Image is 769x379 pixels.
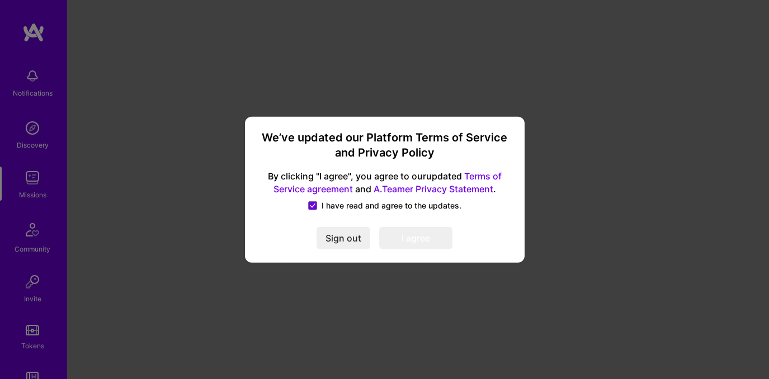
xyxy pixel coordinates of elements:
[322,200,461,211] span: I have read and agree to the updates.
[258,170,511,196] span: By clicking "I agree", you agree to our updated and .
[379,226,452,249] button: I agree
[317,226,370,249] button: Sign out
[258,130,511,161] h3: We’ve updated our Platform Terms of Service and Privacy Policy
[374,183,493,194] a: A.Teamer Privacy Statement
[273,170,502,195] a: Terms of Service agreement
